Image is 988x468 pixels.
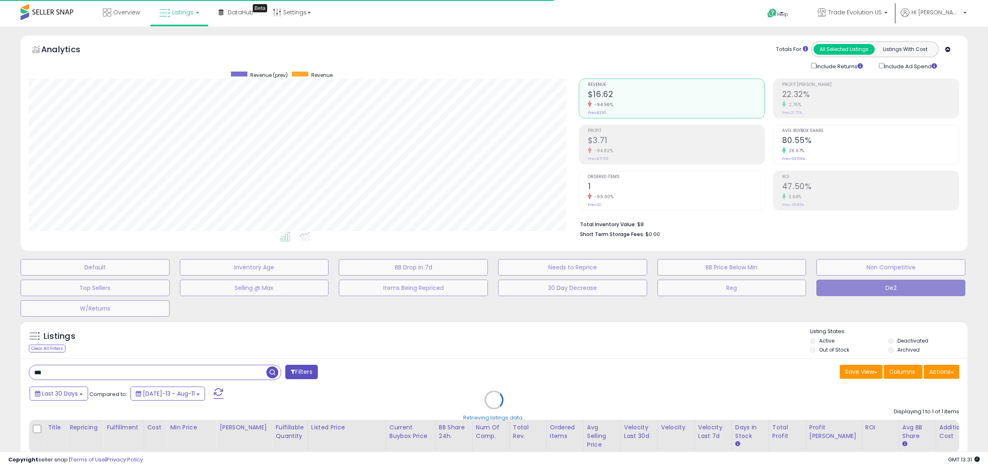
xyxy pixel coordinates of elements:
[645,230,660,238] span: $0.00
[592,102,613,108] small: -94.96%
[805,61,873,70] div: Include Returns
[592,148,613,154] small: -94.82%
[180,259,329,276] button: Inventory Age
[253,4,267,12] div: Tooltip anchor
[782,90,959,101] h2: 22.32%
[657,259,806,276] button: BB Price Below Min
[498,259,647,276] button: Needs to Reprice
[782,136,959,147] h2: 80.55%
[588,110,606,115] small: Prev: $330
[580,221,636,228] b: Total Inventory Value:
[41,44,96,57] h5: Analytics
[911,8,961,16] span: Hi [PERSON_NAME]
[816,280,965,296] button: De2
[463,414,525,422] div: Retrieving listings data..
[592,194,614,200] small: -95.00%
[21,259,170,276] button: Default
[588,136,764,147] h2: $3.71
[828,8,882,16] span: Trade Evolution US
[777,11,788,18] span: Help
[588,156,608,161] small: Prev: $71.59
[813,44,875,55] button: All Selected Listings
[873,61,950,70] div: Include Ad Spend
[776,46,808,53] div: Totals For
[816,259,965,276] button: Non Competitive
[339,280,488,296] button: Items Being Repriced
[588,90,764,101] h2: $16.62
[588,129,764,133] span: Profit
[761,2,804,27] a: Help
[580,231,644,238] b: Short Term Storage Fees:
[588,182,764,193] h2: 1
[339,259,488,276] button: BB Drop in 7d
[901,8,967,27] a: Hi [PERSON_NAME]
[786,102,802,108] small: 2.76%
[782,83,959,87] span: Profit [PERSON_NAME]
[657,280,806,296] button: Reg
[588,83,764,87] span: Revenue
[228,8,254,16] span: DataHub
[21,300,170,317] button: W/Returns
[782,202,804,207] small: Prev: 45.83%
[786,148,804,154] small: 26.67%
[782,182,959,193] h2: 47.50%
[21,280,170,296] button: Top Sellers
[767,8,777,19] i: Get Help
[250,72,288,79] span: Revenue (prev)
[786,194,802,200] small: 3.64%
[782,156,805,161] small: Prev: 63.59%
[180,280,329,296] button: Selling @ Max
[8,456,143,464] div: seller snap | |
[580,219,953,229] li: $8
[588,202,601,207] small: Prev: 20
[172,8,193,16] span: Listings
[113,8,140,16] span: Overview
[588,175,764,179] span: Ordered Items
[8,456,38,463] strong: Copyright
[782,129,959,133] span: Avg. Buybox Share
[782,110,802,115] small: Prev: 21.72%
[782,175,959,179] span: ROI
[311,72,333,79] span: Revenue
[498,280,647,296] button: 30 Day Decrease
[874,44,936,55] button: Listings With Cost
